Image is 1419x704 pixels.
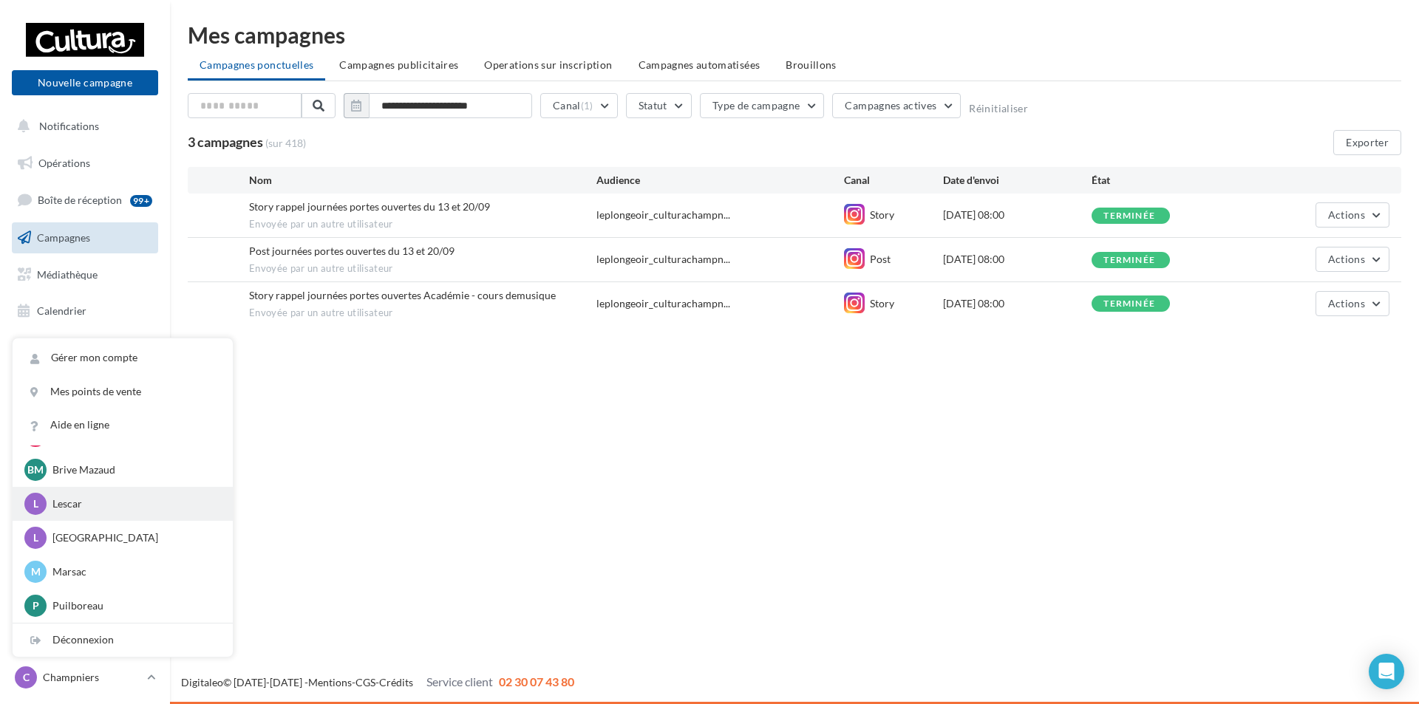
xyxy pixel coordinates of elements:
[786,58,837,71] span: Brouillons
[700,93,825,118] button: Type de campagne
[9,184,161,216] a: Boîte de réception99+
[308,676,352,688] a: Mentions
[188,134,263,150] span: 3 campagnes
[1333,130,1401,155] button: Exporter
[540,93,618,118] button: Canal(1)
[969,103,1028,115] button: Réinitialiser
[52,462,215,477] p: Brive Mazaud
[27,462,44,477] span: BM
[249,262,596,276] span: Envoyée par un autre utilisateur
[1369,654,1404,689] div: Open Intercom Messenger
[639,58,760,71] span: Campagnes automatisées
[355,676,375,688] a: CGS
[249,289,556,301] span: Story rappel journées portes ouvertes Académie - cours demusique
[626,93,692,118] button: Statut
[33,530,38,545] span: L
[499,674,574,688] span: 02 30 07 43 80
[596,208,730,222] span: leplongeoir_culturachampn...
[943,173,1092,188] div: Date d'envoi
[13,623,233,657] div: Déconnexion
[52,496,215,511] p: Lescar
[249,245,455,257] span: Post journées portes ouvertes du 13 et 20/09
[181,676,574,688] span: © [DATE]-[DATE] - - -
[870,208,894,221] span: Story
[249,200,490,213] span: Story rappel journées portes ouvertes du 13 et 20/09
[23,670,30,685] span: C
[426,674,493,688] span: Service client
[13,375,233,409] a: Mes points de vente
[9,259,161,290] a: Médiathèque
[249,307,596,320] span: Envoyée par un autre utilisateur
[1316,247,1389,272] button: Actions
[1328,253,1365,265] span: Actions
[1328,208,1365,221] span: Actions
[596,296,730,311] span: leplongeoir_culturachampn...
[339,58,458,71] span: Campagnes publicitaires
[943,208,1092,222] div: [DATE] 08:00
[181,676,223,688] a: Digitaleo
[943,252,1092,267] div: [DATE] 08:00
[52,530,215,545] p: [GEOGRAPHIC_DATA]
[130,195,152,207] div: 99+
[249,173,596,188] div: Nom
[31,564,41,579] span: M
[9,222,161,253] a: Campagnes
[9,148,161,179] a: Opérations
[37,304,86,317] span: Calendrier
[870,297,894,310] span: Story
[249,218,596,231] span: Envoyée par un autre utilisateur
[265,136,306,151] span: (sur 418)
[1103,256,1155,265] div: terminée
[9,295,161,327] a: Calendrier
[13,409,233,442] a: Aide en ligne
[1316,202,1389,228] button: Actions
[33,496,38,511] span: L
[870,253,891,265] span: Post
[1103,299,1155,309] div: terminée
[33,598,39,613] span: P
[596,252,730,267] span: leplongeoir_culturachampn...
[379,676,413,688] a: Crédits
[581,100,593,112] span: (1)
[1103,211,1155,221] div: terminée
[1092,173,1240,188] div: État
[1316,291,1389,316] button: Actions
[188,24,1401,46] div: Mes campagnes
[38,157,90,169] span: Opérations
[13,341,233,375] a: Gérer mon compte
[845,99,936,112] span: Campagnes actives
[596,173,844,188] div: Audience
[38,194,122,206] span: Boîte de réception
[844,173,943,188] div: Canal
[832,93,961,118] button: Campagnes actives
[943,296,1092,311] div: [DATE] 08:00
[1328,297,1365,310] span: Actions
[39,120,99,132] span: Notifications
[37,267,98,280] span: Médiathèque
[37,231,90,244] span: Campagnes
[52,598,215,613] p: Puilboreau
[43,670,141,685] p: Champniers
[52,564,215,579] p: Marsac
[9,111,155,142] button: Notifications
[484,58,612,71] span: Operations sur inscription
[12,663,158,691] a: C Champniers
[12,70,158,95] button: Nouvelle campagne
